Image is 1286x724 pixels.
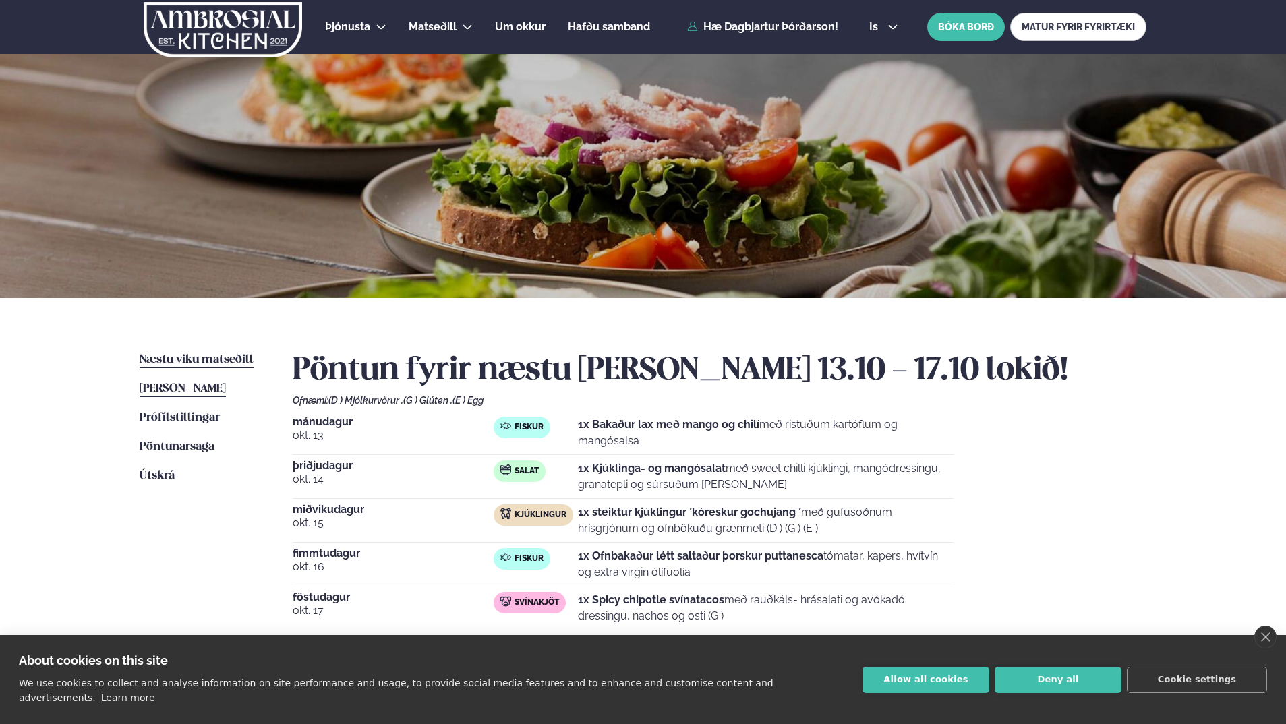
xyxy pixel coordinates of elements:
a: Útskrá [140,468,175,484]
span: Matseðill [409,20,457,33]
img: fish.svg [500,552,511,563]
p: We use cookies to collect and analyse information on site performance and usage, to provide socia... [19,677,773,703]
span: miðvikudagur [293,504,494,515]
a: Næstu viku matseðill [140,352,254,368]
span: Fiskur [515,422,544,433]
a: MATUR FYRIR FYRIRTÆKI [1010,13,1146,41]
a: Learn more [101,692,155,703]
span: þriðjudagur [293,460,494,471]
strong: 1x steiktur kjúklingur ´kóreskur gochujang ´ [578,506,801,518]
span: Útskrá [140,470,175,481]
a: Um okkur [495,19,546,35]
a: Hæ Dagbjartur Þórðarson! [687,21,838,33]
span: Kjúklingur [515,510,566,520]
img: pork.svg [500,596,511,607]
span: okt. 16 [293,559,494,575]
span: Þjónusta [325,20,370,33]
span: Pöntunarsaga [140,441,214,452]
button: Allow all cookies [863,667,989,693]
p: með rauðkáls- hrásalati og avókadó dressingu, nachos og osti (G ) [578,592,954,624]
button: BÓKA BORÐ [927,13,1005,41]
img: fish.svg [500,421,511,431]
span: okt. 13 [293,427,494,444]
span: Um okkur [495,20,546,33]
button: Cookie settings [1127,667,1267,693]
span: is [869,22,882,32]
button: Deny all [995,667,1121,693]
a: Hafðu samband [568,19,650,35]
a: Pöntunarsaga [140,439,214,455]
span: (D ) Mjólkurvörur , [328,395,403,406]
span: fimmtudagur [293,548,494,559]
span: Svínakjöt [515,597,559,608]
strong: 1x Kjúklinga- og mangósalat [578,462,726,475]
span: Næstu viku matseðill [140,354,254,365]
span: okt. 17 [293,603,494,619]
span: (G ) Glúten , [403,395,452,406]
span: Hafðu samband [568,20,650,33]
span: okt. 14 [293,471,494,487]
img: salad.svg [500,464,511,475]
a: Prófílstillingar [140,410,220,426]
span: (E ) Egg [452,395,484,406]
strong: 1x Ofnbakaður létt saltaður þorskur puttanesca [578,549,823,562]
a: Matseðill [409,19,457,35]
p: með ristuðum kartöflum og mangósalsa [578,417,954,449]
p: tómatar, kapers, hvítvín og extra virgin ólífuolía [578,548,954,580]
span: Salat [515,466,539,477]
span: [PERSON_NAME] [140,383,226,394]
a: Þjónusta [325,19,370,35]
a: close [1254,626,1277,648]
h2: Pöntun fyrir næstu [PERSON_NAME] 13.10 - 17.10 lokið! [293,352,1146,390]
span: Prófílstillingar [140,412,220,423]
div: Ofnæmi: [293,395,1146,406]
span: mánudagur [293,417,494,427]
span: okt. 15 [293,515,494,531]
span: Fiskur [515,553,544,564]
strong: 1x Bakaður lax með mango og chilí [578,418,759,431]
strong: 1x Spicy chipotle svínatacos [578,593,724,606]
p: með sweet chilli kjúklingi, mangódressingu, granatepli og súrsuðum [PERSON_NAME] [578,460,954,493]
button: is [858,22,909,32]
strong: About cookies on this site [19,653,168,667]
p: með gufusoðnum hrísgrjónum og ofnbökuðu grænmeti (D ) (G ) (E ) [578,504,954,537]
img: chicken.svg [500,508,511,519]
span: föstudagur [293,592,494,603]
img: logo [142,2,303,57]
a: [PERSON_NAME] [140,381,226,397]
